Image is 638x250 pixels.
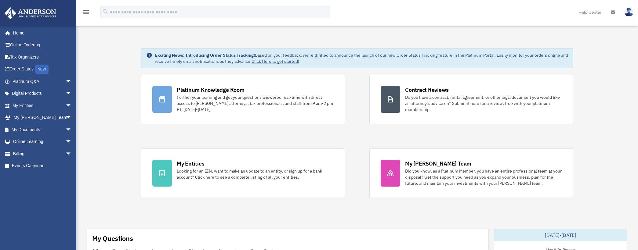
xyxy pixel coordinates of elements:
div: NEW [35,65,49,74]
i: search [102,8,109,15]
a: My [PERSON_NAME] Teamarrow_drop_down [4,112,81,124]
div: Looking for an EIN, want to make an update to an entity, or sign up for a bank account? Click her... [177,168,334,180]
a: Order StatusNEW [4,63,81,76]
div: [DATE]-[DATE] [494,229,627,241]
i: menu [82,9,90,16]
a: Billingarrow_drop_down [4,148,81,160]
a: Home [4,27,78,39]
strong: Exciting News: Introducing Order Status Tracking! [155,52,255,58]
span: arrow_drop_down [66,87,78,100]
a: My Entitiesarrow_drop_down [4,99,81,112]
a: Events Calendar [4,160,81,172]
a: Contract Reviews Do you have a contract, rental agreement, or other legal document you would like... [369,75,573,124]
div: My Entities [177,160,204,167]
span: arrow_drop_down [66,112,78,124]
span: arrow_drop_down [66,75,78,88]
a: Tax Organizers [4,51,81,63]
span: arrow_drop_down [66,99,78,112]
div: My [PERSON_NAME] Team [405,160,471,167]
span: arrow_drop_down [66,123,78,136]
a: My Documentsarrow_drop_down [4,123,81,136]
a: Online Learningarrow_drop_down [4,136,81,148]
div: Platinum Knowledge Room [177,86,245,94]
a: menu [82,11,90,16]
div: Did you know, as a Platinum Member, you have an entire professional team at your disposal? Get th... [405,168,562,186]
a: Platinum Q&Aarrow_drop_down [4,75,81,87]
div: Do you have a contract, rental agreement, or other legal document you would like an attorney's ad... [405,94,562,112]
a: Online Ordering [4,39,81,51]
a: Platinum Knowledge Room Further your learning and get your questions answered real-time with dire... [141,75,345,124]
a: Click Here to get started! [252,59,299,64]
div: Based on your feedback, we're thrilled to announce the launch of our new Order Status Tracking fe... [155,52,568,64]
a: My [PERSON_NAME] Team Did you know, as a Platinum Member, you have an entire professional team at... [369,148,573,198]
a: My Entities Looking for an EIN, want to make an update to an entity, or sign up for a bank accoun... [141,148,345,198]
span: arrow_drop_down [66,136,78,148]
a: Digital Productsarrow_drop_down [4,87,81,100]
img: User Pic [624,8,633,16]
div: My Questions [92,234,133,243]
span: arrow_drop_down [66,148,78,160]
div: Further your learning and get your questions answered real-time with direct access to [PERSON_NAM... [177,94,334,112]
img: Anderson Advisors Platinum Portal [3,7,58,19]
div: Contract Reviews [405,86,449,94]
